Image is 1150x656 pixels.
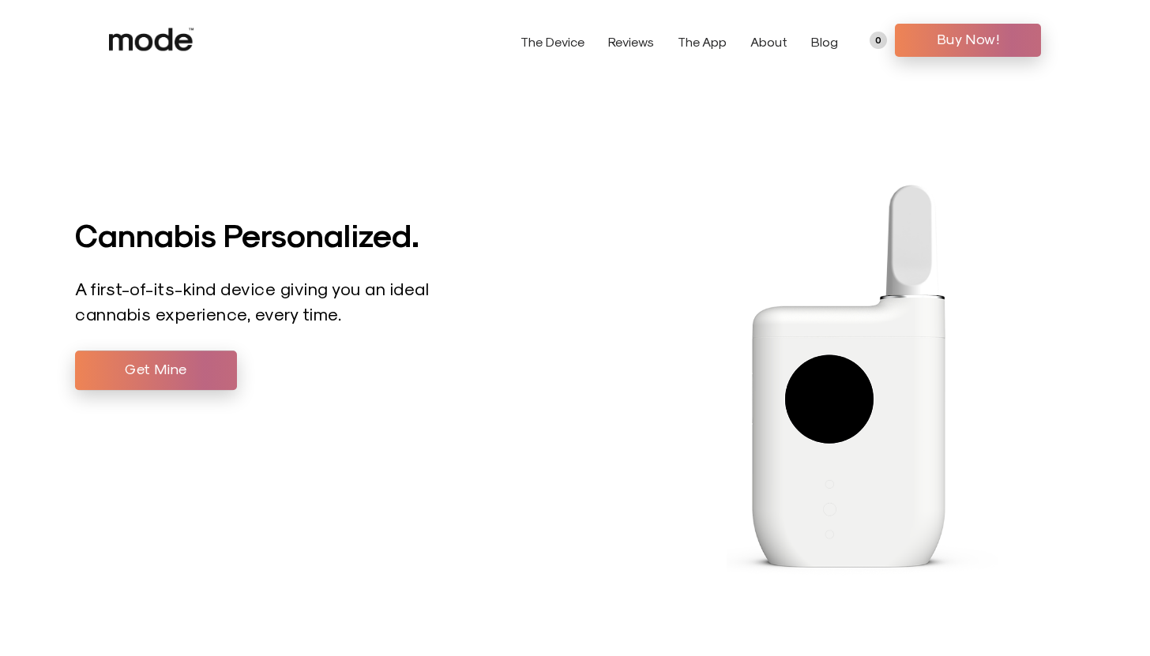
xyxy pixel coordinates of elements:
a: Get Mine [75,350,237,390]
p: A first-of-its-kind device giving you an ideal cannabis experience, every time. [75,276,434,327]
a: The Device [521,34,584,49]
span: Buy Now! [907,27,1029,51]
span: Get Mine [87,357,225,380]
a: Blog [811,34,838,49]
a: 0 [870,32,887,49]
a: Reviews [608,34,654,49]
a: The App [678,34,727,49]
a: Buy Now! [895,24,1041,57]
h1: Cannabis Personalized. [75,215,559,253]
a: About [750,34,787,49]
